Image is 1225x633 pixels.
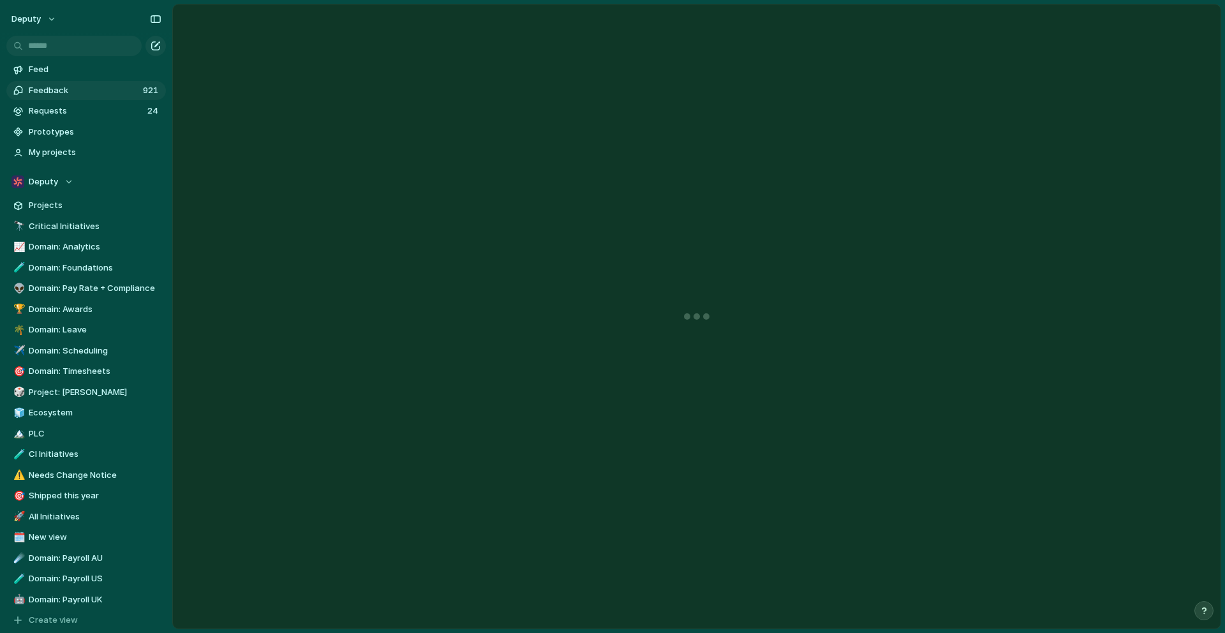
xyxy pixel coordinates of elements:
div: 👽 [13,281,22,296]
a: 🎯Domain: Timesheets [6,362,166,381]
button: 🧪 [11,572,24,585]
button: ⚠️ [11,469,24,482]
button: Create view [6,611,166,630]
span: Domain: Pay Rate + Compliance [29,282,161,295]
a: 🗓️New view [6,528,166,547]
a: Feed [6,60,166,79]
span: Deputy [29,175,58,188]
button: 🧪 [11,448,24,461]
span: Domain: Awards [29,303,161,316]
a: 🤖Domain: Payroll UK [6,590,166,609]
span: Domain: Payroll US [29,572,161,585]
a: 👽Domain: Pay Rate + Compliance [6,279,166,298]
button: 📈 [11,241,24,253]
button: deputy [6,9,63,29]
a: 🧪Domain: Payroll US [6,569,166,588]
a: My projects [6,143,166,162]
button: 🧪 [11,262,24,274]
span: Domain: Timesheets [29,365,161,378]
button: 🚀 [11,510,24,523]
div: 🏔️ [13,426,22,441]
button: ✈️ [11,345,24,357]
span: CI Initiatives [29,448,161,461]
div: ⚠️ [13,468,22,482]
div: 🧪 [13,572,22,586]
a: 🎯Shipped this year [6,486,166,505]
div: 📈 [13,240,22,255]
span: Domain: Payroll AU [29,552,161,565]
span: Needs Change Notice [29,469,161,482]
div: 🏆 [13,302,22,316]
a: 🧪Domain: Foundations [6,258,166,278]
div: 🌴 [13,323,22,338]
a: ☄️Domain: Payroll AU [6,549,166,568]
span: Domain: Scheduling [29,345,161,357]
span: New view [29,531,161,544]
span: Shipped this year [29,489,161,502]
a: 🏆Domain: Awards [6,300,166,319]
div: 🧊 [13,406,22,421]
a: 🏔️PLC [6,424,166,443]
span: Domain: Leave [29,324,161,336]
div: 🤖 [13,592,22,607]
button: 🏔️ [11,428,24,440]
button: 👽 [11,282,24,295]
span: Feedback [29,84,139,97]
a: 🌴Domain: Leave [6,320,166,339]
div: 🧪 [13,447,22,462]
button: 🎯 [11,489,24,502]
div: ☄️ [13,551,22,565]
span: Projects [29,199,161,212]
span: Create view [29,614,78,627]
button: 🎲 [11,386,24,399]
a: 🧊Ecosystem [6,403,166,422]
span: Requests [29,105,144,117]
button: 🏆 [11,303,24,316]
span: Domain: Foundations [29,262,161,274]
a: 🚀All Initiatives [6,507,166,526]
a: 📈Domain: Analytics [6,237,166,257]
button: 🔭 [11,220,24,233]
span: Critical Initiatives [29,220,161,233]
span: Project: [PERSON_NAME] [29,386,161,399]
a: 🎲Project: [PERSON_NAME] [6,383,166,402]
span: deputy [11,13,41,26]
span: Prototypes [29,126,161,138]
span: 24 [147,105,161,117]
div: 🧪 [13,260,22,275]
a: 🧪CI Initiatives [6,445,166,464]
button: ☄️ [11,552,24,565]
a: 🔭Critical Initiatives [6,217,166,236]
span: My projects [29,146,161,159]
button: 🗓️ [11,531,24,544]
button: 🌴 [11,324,24,336]
div: ✈️ [13,343,22,358]
span: 921 [143,84,161,97]
a: Projects [6,196,166,215]
div: 🎲 [13,385,22,399]
a: ✈️Domain: Scheduling [6,341,166,361]
button: Deputy [6,172,166,191]
span: Feed [29,63,161,76]
div: 🚀 [13,509,22,524]
button: 🤖 [11,593,24,606]
a: ⚠️Needs Change Notice [6,466,166,485]
span: PLC [29,428,161,440]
